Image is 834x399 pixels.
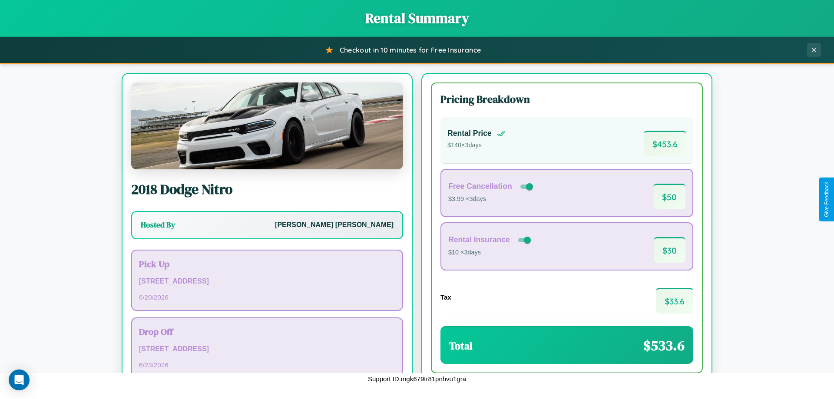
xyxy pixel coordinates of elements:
[275,219,394,231] p: [PERSON_NAME] [PERSON_NAME]
[139,325,395,338] h3: Drop Off
[643,336,685,355] span: $ 533.6
[824,182,830,217] div: Give Feedback
[656,288,693,313] span: $ 33.6
[139,343,395,356] p: [STREET_ADDRESS]
[654,237,685,263] span: $ 30
[447,129,492,138] h4: Rental Price
[139,257,395,270] h3: Pick Up
[448,194,535,205] p: $3.99 × 3 days
[447,140,506,151] p: $ 140 × 3 days
[448,182,512,191] h4: Free Cancellation
[644,131,686,156] span: $ 453.6
[448,235,510,244] h4: Rental Insurance
[9,9,825,28] h1: Rental Summary
[9,369,30,390] div: Open Intercom Messenger
[131,82,403,169] img: Dodge Nitro
[368,373,466,385] p: Support ID: mgk679tr81pnhvu1gra
[440,92,693,106] h3: Pricing Breakdown
[340,46,481,54] span: Checkout in 10 minutes for Free Insurance
[440,293,451,301] h4: Tax
[139,275,395,288] p: [STREET_ADDRESS]
[653,184,685,209] span: $ 50
[141,220,175,230] h3: Hosted By
[131,180,403,199] h2: 2018 Dodge Nitro
[449,339,473,353] h3: Total
[139,291,395,303] p: 6 / 20 / 2026
[139,359,395,371] p: 6 / 23 / 2026
[448,247,533,258] p: $10 × 3 days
